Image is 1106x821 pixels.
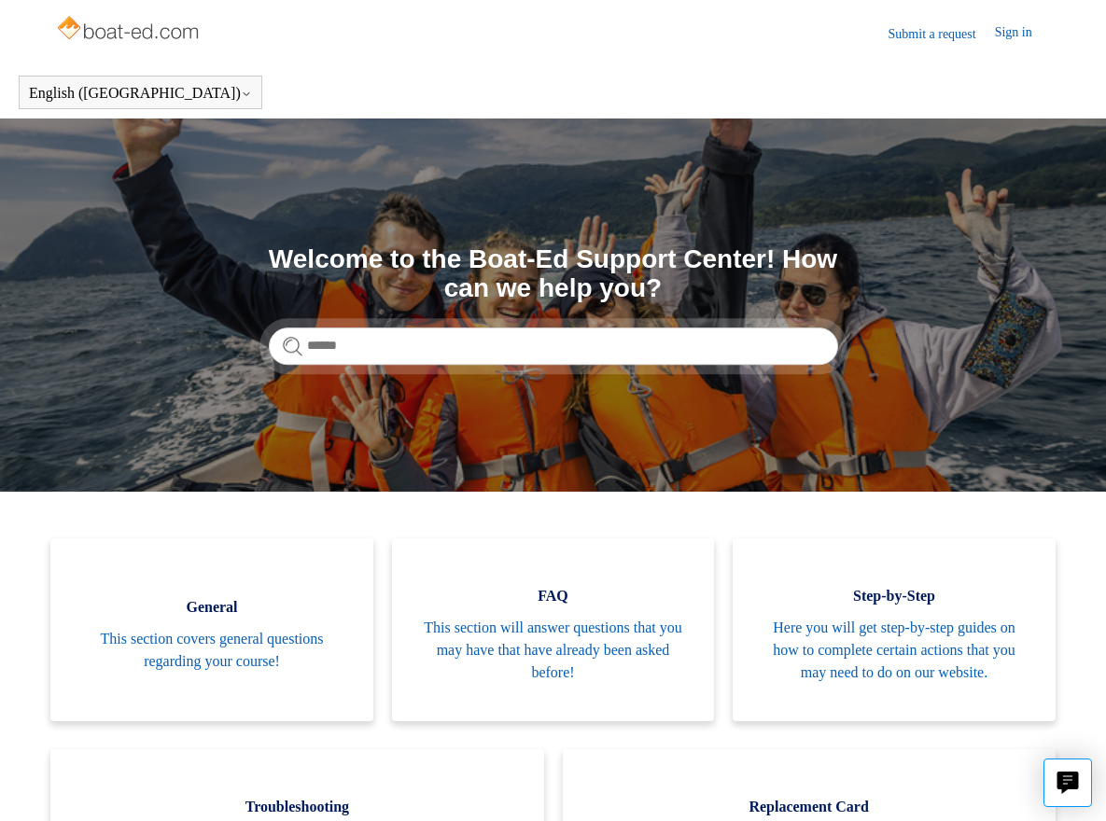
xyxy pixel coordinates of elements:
[78,628,345,673] span: This section covers general questions regarding your course!
[29,85,252,102] button: English ([GEOGRAPHIC_DATA])
[591,796,1028,818] span: Replacement Card
[78,796,515,818] span: Troubleshooting
[420,585,687,607] span: FAQ
[269,327,838,365] input: Search
[733,538,1056,721] a: Step-by-Step Here you will get step-by-step guides on how to complete certain actions that you ma...
[55,11,203,49] img: Boat-Ed Help Center home page
[269,245,838,303] h1: Welcome to the Boat-Ed Support Center! How can we help you?
[995,22,1051,45] a: Sign in
[889,24,995,44] a: Submit a request
[78,596,345,619] span: General
[761,585,1028,607] span: Step-by-Step
[392,538,715,721] a: FAQ This section will answer questions that you may have that have already been asked before!
[761,617,1028,684] span: Here you will get step-by-step guides on how to complete certain actions that you may need to do ...
[50,538,373,721] a: General This section covers general questions regarding your course!
[1043,758,1092,807] button: Live chat
[420,617,687,684] span: This section will answer questions that you may have that have already been asked before!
